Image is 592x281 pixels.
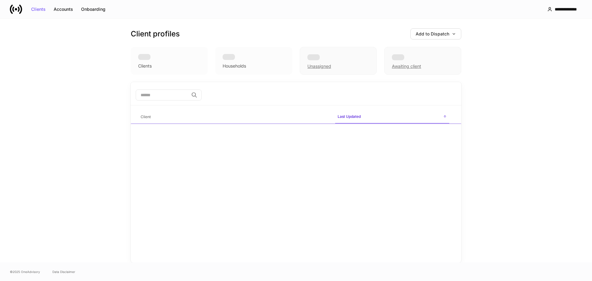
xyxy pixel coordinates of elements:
[138,63,152,69] div: Clients
[223,63,246,69] div: Households
[52,269,75,274] a: Data Disclaimer
[138,111,330,123] span: Client
[31,7,46,11] div: Clients
[392,63,421,69] div: Awaiting client
[141,114,151,120] h6: Client
[54,7,73,11] div: Accounts
[131,29,180,39] h3: Client profiles
[410,28,461,39] button: Add to Dispatch
[335,110,449,124] span: Last Updated
[416,32,456,36] div: Add to Dispatch
[300,47,377,75] div: Unassigned
[77,4,109,14] button: Onboarding
[81,7,105,11] div: Onboarding
[338,114,361,119] h6: Last Updated
[307,63,331,69] div: Unassigned
[10,269,40,274] span: © 2025 OneAdvisory
[384,47,461,75] div: Awaiting client
[27,4,50,14] button: Clients
[50,4,77,14] button: Accounts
